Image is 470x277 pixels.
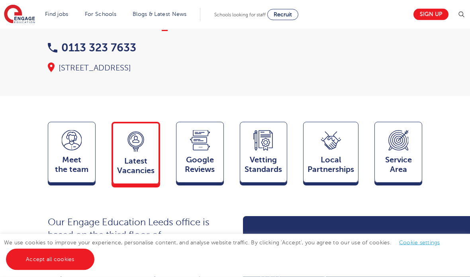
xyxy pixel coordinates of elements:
[6,249,94,270] a: Accept all cookies
[399,240,440,246] a: Cookie settings
[240,122,288,187] a: VettingStandards
[214,12,266,18] span: Schools looking for staff
[48,42,136,54] a: 0113 323 7633
[52,156,91,175] span: Meet the team
[48,122,96,187] a: Meetthe team
[274,12,292,18] span: Recruit
[112,122,160,188] a: LatestVacancies
[379,156,418,175] span: Service Area
[133,11,187,17] a: Blogs & Latest News
[267,9,298,20] a: Recruit
[180,156,219,175] span: Google Reviews
[4,240,448,262] span: We use cookies to improve your experience, personalise content, and analyse website traffic. By c...
[48,63,227,74] div: [STREET_ADDRESS]
[374,122,422,187] a: ServiceArea
[45,11,69,17] a: Find jobs
[303,122,358,187] a: Local Partnerships
[85,11,116,17] a: For Schools
[244,156,283,175] span: Vetting Standards
[307,156,354,175] span: Local Partnerships
[413,9,448,20] a: Sign up
[4,5,35,25] img: Engage Education
[117,157,155,176] span: Latest Vacancies
[176,122,224,187] a: GoogleReviews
